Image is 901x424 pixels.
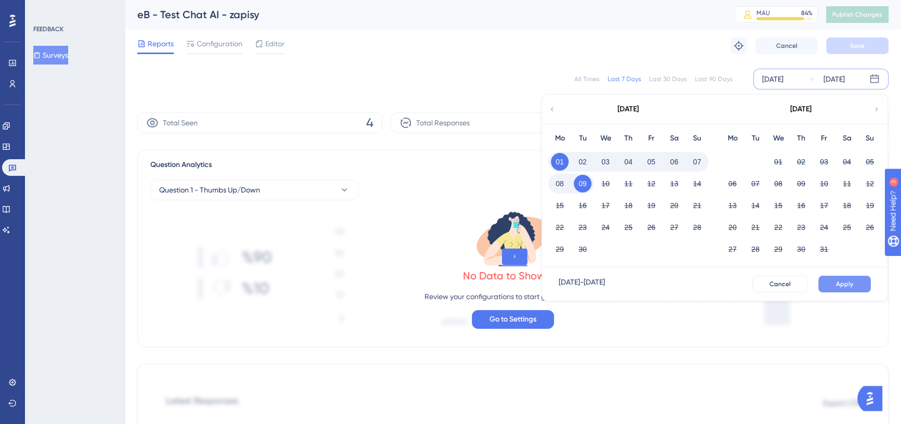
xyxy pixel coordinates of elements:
p: Review your configurations to start getting responses. [424,290,602,303]
button: 23 [574,219,591,236]
button: 21 [688,197,706,214]
div: Tu [571,132,594,145]
div: MAU [756,9,770,17]
button: 09 [792,175,810,192]
button: 16 [792,197,810,214]
div: Last 30 Days [649,75,687,83]
span: 4 [366,114,374,131]
span: Question 1 - Thumbs Up/Down [159,184,260,196]
button: 17 [815,197,833,214]
button: 24 [815,219,833,236]
button: 29 [551,240,569,258]
div: Su [686,132,709,145]
span: Go to Settings [490,313,536,326]
button: 11 [838,175,856,192]
div: [DATE] - [DATE] [559,276,605,292]
button: 25 [620,219,637,236]
button: 22 [551,219,569,236]
button: 27 [724,240,741,258]
div: Last 7 Days [608,75,641,83]
button: 03 [597,153,614,171]
div: FEEDBACK [33,25,63,33]
button: 11 [620,175,637,192]
button: 19 [861,197,879,214]
div: Sa [663,132,686,145]
div: Th [617,132,640,145]
button: 26 [642,219,660,236]
button: 04 [838,153,856,171]
span: Configuration [197,37,242,50]
button: 15 [769,197,787,214]
div: [DATE] [762,73,783,85]
div: [DATE] [790,103,812,115]
span: Question Analytics [150,159,212,171]
button: 26 [861,219,879,236]
button: 13 [724,197,741,214]
button: 19 [642,197,660,214]
div: We [767,132,790,145]
button: 21 [746,219,764,236]
button: 05 [642,153,660,171]
div: [DATE] [823,73,845,85]
button: 12 [861,175,879,192]
button: 01 [769,153,787,171]
span: Editor [265,37,285,50]
button: 12 [642,175,660,192]
button: 31 [815,240,833,258]
button: Cancel [752,276,808,292]
span: Reports [148,37,174,50]
button: 14 [746,197,764,214]
span: Cancel [776,42,797,50]
button: 14 [688,175,706,192]
span: Apply [836,280,853,288]
button: 08 [769,175,787,192]
button: 06 [724,175,741,192]
button: 07 [746,175,764,192]
button: 10 [815,175,833,192]
span: Cancel [769,280,791,288]
button: 28 [688,219,706,236]
button: 08 [551,175,569,192]
button: Surveys [33,46,68,65]
button: 18 [620,197,637,214]
button: 24 [597,219,614,236]
div: All Times [574,75,599,83]
div: Tu [744,132,767,145]
button: Publish Changes [826,6,889,23]
div: [DATE] [617,103,639,115]
button: 06 [665,153,683,171]
button: 04 [620,153,637,171]
button: 03 [815,153,833,171]
div: 84 % [801,9,813,17]
div: Th [790,132,813,145]
div: Fr [640,132,663,145]
div: Sa [835,132,858,145]
button: 17 [597,197,614,214]
button: 20 [665,197,683,214]
div: Mo [721,132,744,145]
button: Go to Settings [472,310,554,329]
div: Mo [548,132,571,145]
div: No Data to Show Yet [463,268,563,283]
div: 3 [72,5,75,14]
button: 13 [665,175,683,192]
button: 23 [792,219,810,236]
button: 01 [551,153,569,171]
span: Need Help? [24,3,65,15]
button: Question 1 - Thumbs Up/Down [150,179,358,200]
button: 09 [574,175,591,192]
button: Cancel [755,37,818,54]
span: Publish Changes [832,10,882,19]
div: We [594,132,617,145]
button: 18 [838,197,856,214]
button: 10 [597,175,614,192]
iframe: UserGuiding AI Assistant Launcher [857,383,889,414]
button: 29 [769,240,787,258]
div: Su [858,132,881,145]
span: Total Responses [416,117,470,129]
button: 25 [838,219,856,236]
div: Last 90 Days [695,75,732,83]
button: 30 [574,240,591,258]
button: 27 [665,219,683,236]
